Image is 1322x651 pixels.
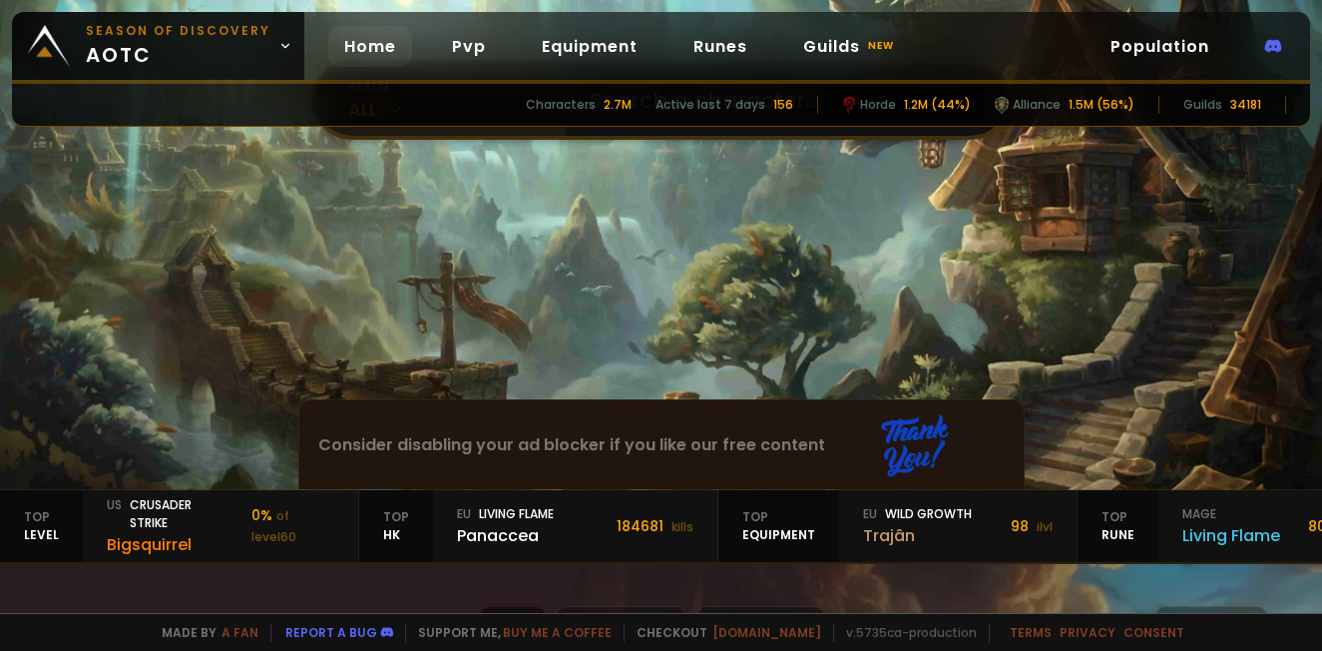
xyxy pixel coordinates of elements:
span: eu [457,505,471,523]
a: Population [1095,26,1225,67]
div: Trajân [863,523,972,548]
div: Horde [842,96,896,114]
span: v. 5735ca - production [833,624,977,642]
div: Region [695,606,826,649]
a: TopHKeuLiving FlamePanaccea184681 kills [359,490,718,562]
a: Report a bug [285,624,377,641]
small: new [864,34,898,58]
div: Region [555,606,687,649]
a: TopequipmenteuWild GrowthTrajân98 ilvl [718,490,1078,562]
span: us [107,496,122,532]
div: Guilds [1183,96,1222,114]
small: ilvl [1037,518,1053,535]
div: Bigsquirrel [107,532,227,557]
div: 2.7M [604,96,632,114]
a: Runes [677,26,763,67]
small: Season of Discovery [86,22,270,40]
a: Guildsnew [787,26,914,67]
span: Top [1102,508,1134,526]
a: a fan [221,624,258,641]
div: 98 [1011,516,1053,537]
div: Panaccea [457,523,554,548]
span: Support me, [405,624,612,642]
img: horde [842,96,856,114]
a: Terms [1010,624,1052,641]
div: 1.2M (44%) [904,96,971,114]
div: Rune [1078,490,1158,562]
span: Checkout [624,624,821,642]
a: Buy me a coffee [503,624,612,641]
div: Crusader Strike [107,496,227,532]
a: Privacy [1060,624,1115,641]
div: 0 % [251,505,334,547]
div: Active last 7 days [656,96,765,114]
div: Realm [1154,606,1268,649]
iframe: Advertisement [299,400,1026,490]
span: mage [1182,505,1216,523]
div: 184681 [617,516,693,537]
span: Top [383,508,409,526]
small: kills [671,518,693,535]
div: Living Flame [1182,523,1280,548]
span: aotc [86,22,270,70]
div: 34181 [1230,96,1261,114]
div: 156 [773,96,793,114]
div: equipment [718,490,839,562]
a: Equipment [526,26,654,67]
a: [DOMAIN_NAME] [712,624,821,641]
a: Home [328,26,412,67]
span: eu [863,505,877,523]
img: horde [995,96,1009,114]
span: Made by [150,624,258,642]
span: Top [742,508,815,526]
a: Consent [1123,624,1184,641]
span: Top [24,508,59,526]
div: 1.5M (56%) [1069,96,1134,114]
div: Characters [526,96,596,114]
a: Season of Discoveryaotc [12,12,304,80]
div: Wild Growth [863,505,972,523]
div: Alliance [995,96,1061,114]
div: All [478,606,547,649]
div: HK [359,490,433,562]
a: Pvp [436,26,502,67]
div: Living Flame [457,505,554,523]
